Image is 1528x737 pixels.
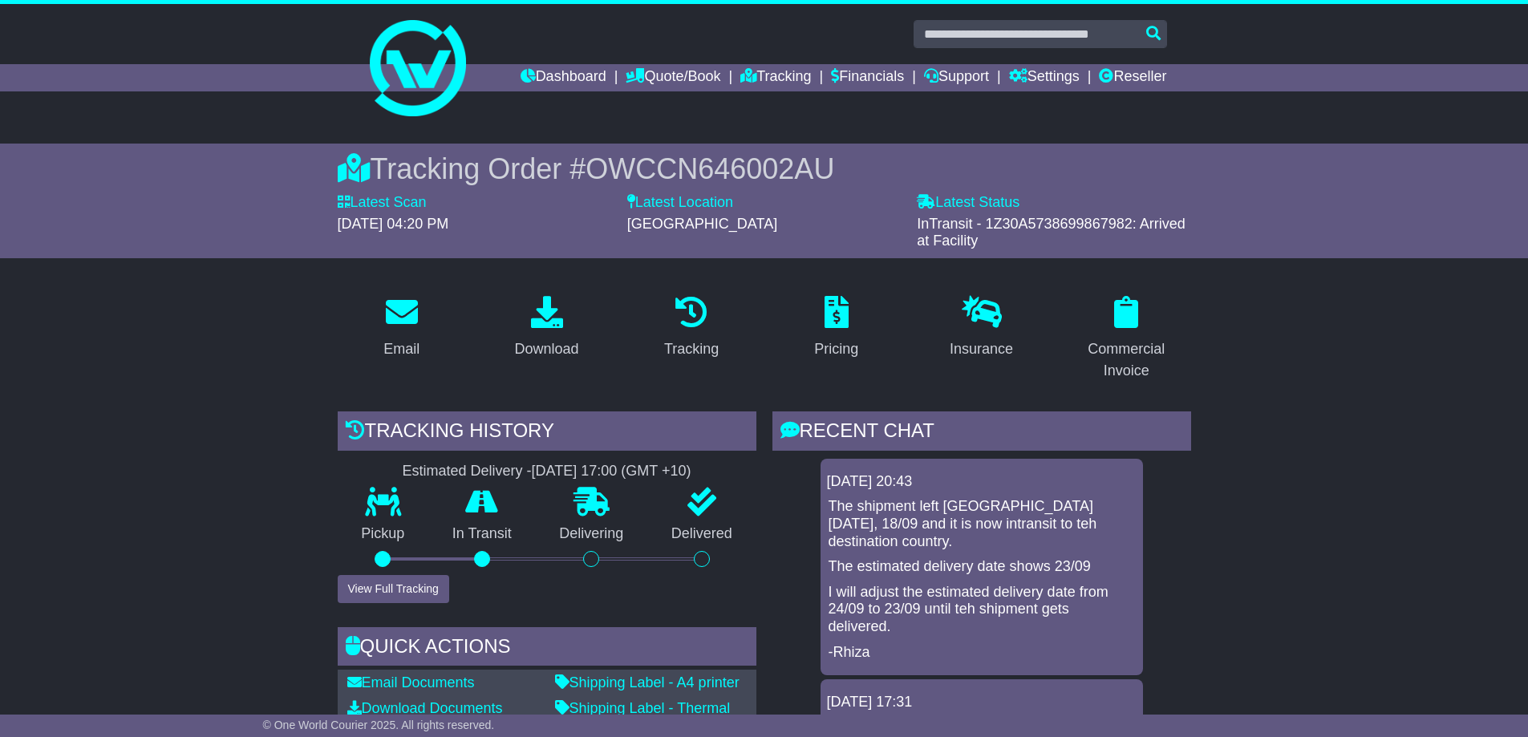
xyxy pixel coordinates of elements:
[829,584,1135,636] p: I will adjust the estimated delivery date from 24/09 to 23/09 until teh shipment gets delivered.
[939,290,1023,366] a: Insurance
[924,64,989,91] a: Support
[555,674,740,690] a: Shipping Label - A4 printer
[338,152,1191,186] div: Tracking Order #
[338,575,449,603] button: View Full Tracking
[338,463,756,480] div: Estimated Delivery -
[829,558,1135,576] p: The estimated delivery date shows 23/09
[772,411,1191,455] div: RECENT CHAT
[829,498,1135,550] p: The shipment left [GEOGRAPHIC_DATA] [DATE], 18/09 and it is now intransit to teh destination coun...
[917,216,1186,249] span: InTransit - 1Z30A5738699867982: Arrived at Facility
[338,627,756,670] div: Quick Actions
[664,338,719,360] div: Tracking
[338,194,427,212] label: Latest Scan
[347,674,475,690] a: Email Documents
[827,694,1137,711] div: [DATE] 17:31
[827,473,1137,491] div: [DATE] 20:43
[263,719,495,731] span: © One World Courier 2025. All rights reserved.
[647,525,756,543] p: Delivered
[627,194,733,212] label: Latest Location
[740,64,811,91] a: Tracking
[338,411,756,455] div: Tracking history
[814,338,858,360] div: Pricing
[373,290,430,366] a: Email
[831,64,904,91] a: Financials
[338,216,449,232] span: [DATE] 04:20 PM
[586,152,834,185] span: OWCCN646002AU
[383,338,419,360] div: Email
[555,700,731,734] a: Shipping Label - Thermal printer
[521,64,606,91] a: Dashboard
[532,463,691,480] div: [DATE] 17:00 (GMT +10)
[338,525,429,543] p: Pickup
[917,194,1019,212] label: Latest Status
[1072,338,1181,382] div: Commercial Invoice
[514,338,578,360] div: Download
[1009,64,1080,91] a: Settings
[654,290,729,366] a: Tracking
[1099,64,1166,91] a: Reseller
[347,700,503,716] a: Download Documents
[504,290,589,366] a: Download
[804,290,869,366] a: Pricing
[428,525,536,543] p: In Transit
[627,216,777,232] span: [GEOGRAPHIC_DATA]
[829,644,1135,662] p: -Rhiza
[626,64,720,91] a: Quote/Book
[536,525,648,543] p: Delivering
[1062,290,1191,387] a: Commercial Invoice
[950,338,1013,360] div: Insurance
